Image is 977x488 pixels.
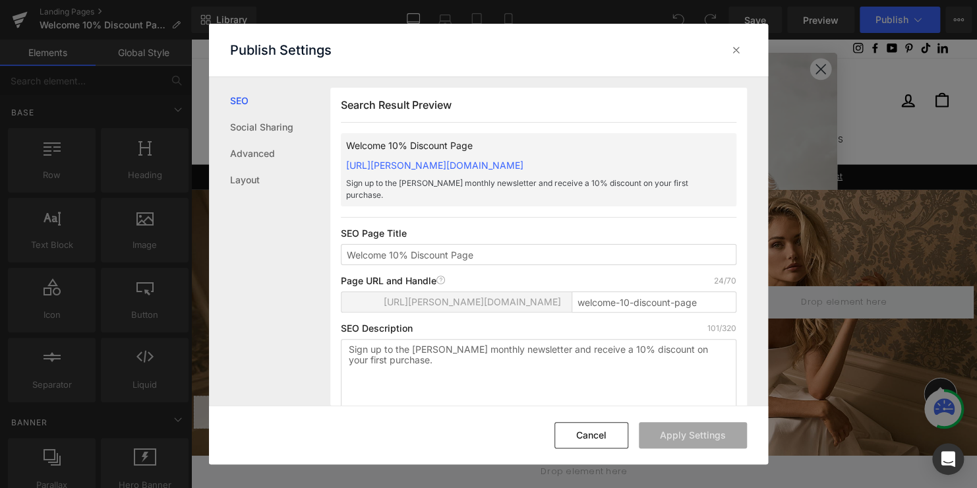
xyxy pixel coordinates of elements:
[341,98,452,111] span: Search Result Preview
[26,90,771,113] ul: Primary
[230,88,330,114] a: SEO
[346,177,689,201] p: Sign up to the [PERSON_NAME] monthly newsletter and receive a 10% discount on your first purchase.
[169,322,365,334] i: YOU'LL RECEIVE A 10% COUPON CODE
[124,90,173,113] a: Shop
[185,350,349,361] i: stay up to date with all the latest news.
[189,337,345,348] i: to use on your first order with us and
[341,228,736,239] p: SEO Page Title
[714,276,736,286] p: 24/70
[159,102,382,214] img: GET 10% OFF ON YOUR FIRST ORDER
[384,297,561,307] span: [URL][PERSON_NAME][DOMAIN_NAME]
[572,291,736,313] input: Enter page title...
[230,42,332,58] p: Publish Settings
[88,255,446,291] span: SIGN UP FOR 10% OFF
[346,138,689,153] p: Welcome 10% Discount Page
[230,114,330,140] a: Social Sharing
[110,290,423,304] i: And experience just how effortless your bridal journey can be!
[341,323,413,334] p: SEO Description
[707,323,736,334] p: 101/320
[341,276,446,286] p: Page URL and Handle
[399,13,656,384] img: 1cabc141-cade-4dd8-8507-d0fd7a2a811c.jpeg
[346,160,523,171] a: [URL][PERSON_NAME][DOMAIN_NAME]
[230,140,330,167] a: Advanced
[639,422,747,448] button: Apply Settings
[932,443,964,475] div: Open Intercom Messenger
[628,18,651,42] button: Close dialog
[230,167,330,193] a: Layout
[554,422,628,448] button: Cancel
[341,244,736,265] input: Enter your page title...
